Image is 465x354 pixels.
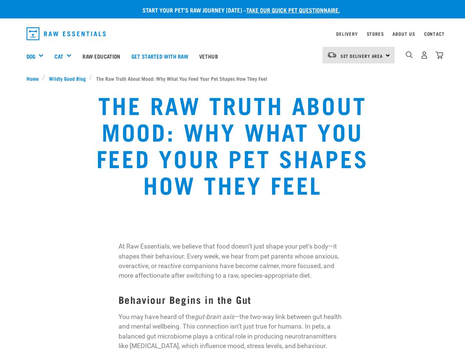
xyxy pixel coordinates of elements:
nav: breadcrumbs [27,74,439,82]
a: Raw Education [77,41,126,71]
img: home-icon-1@2x.png [406,51,413,58]
a: About Us [392,32,415,35]
span: Set Delivery Area [341,55,383,57]
p: At Raw Essentials, we believe that food doesn’t just shape your pet’s body—it shapes their behavi... [119,242,347,281]
span: Wildly Good Blog [49,74,86,82]
a: Stores [367,32,384,35]
img: user.png [420,51,428,59]
span: Home [27,74,39,82]
nav: dropdown navigation [21,24,445,43]
h3: Behaviour Begins in the Gut [119,294,347,305]
a: take our quick pet questionnaire. [246,8,340,11]
img: home-icon@2x.png [436,51,443,59]
a: Home [27,74,43,82]
a: Contact [424,32,445,35]
em: gut-brain axis [195,313,234,320]
h1: The Raw Truth About Mood: Why What You Feed Your Pet Shapes How They Feel [91,91,374,197]
img: van-moving.png [327,52,337,58]
img: Raw Essentials Logo [27,27,106,40]
a: Vethub [194,41,223,71]
a: Delivery [336,32,357,35]
a: Cat [54,52,63,60]
p: You may have heard of the —the two-way link between gut health and mental wellbeing. This connect... [119,312,347,351]
a: Wildly Good Blog [45,74,89,82]
a: Dog [27,52,35,60]
a: Get started with Raw [126,41,194,71]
